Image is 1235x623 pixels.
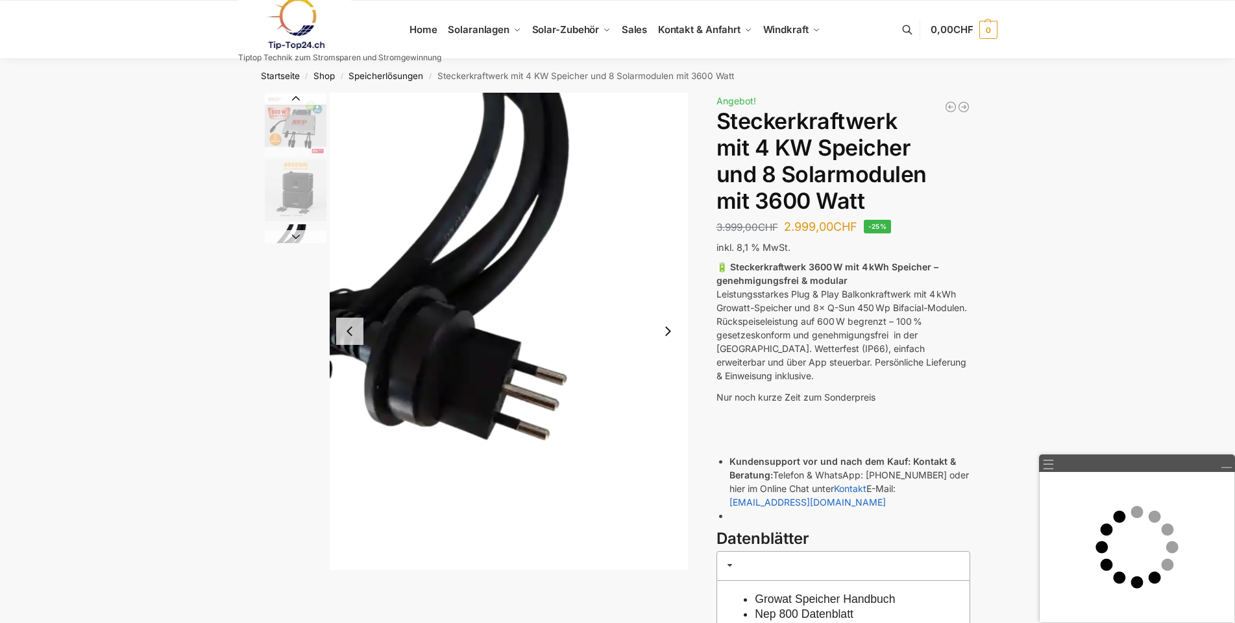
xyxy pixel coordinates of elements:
a: [EMAIL_ADDRESS][DOMAIN_NAME] [729,497,886,508]
a: Minimieren/Wiederherstellen [1220,458,1232,469]
h1: Steckerkraftwerk mit 4 KW Speicher und 8 Solarmodulen mit 3600 Watt [716,108,970,214]
span: -25% [864,220,892,233]
a: Balkonkraftwerk 1780 Watt mit 4 KWh Zendure Batteriespeicher Notstrom fähig [957,100,970,113]
a: Growat Speicher Handbuch [755,593,895,605]
a: Windkraft [757,1,825,59]
button: Next slide [265,230,326,243]
a: ☰ [1042,458,1055,471]
strong: Kontakt & Beratung: [729,456,956,480]
bdi: 3.999,00 [716,221,778,233]
li: Telefon & WhatsApp: [PHONE_NUMBER] oder hier im Online Chat unter E-Mail: [729,454,970,509]
span: / [423,71,437,82]
span: Windkraft [763,23,809,36]
p: Tiptop Technik zum Stromsparen und Stromgewinnung [238,54,441,62]
img: growatt Noah 2000 [265,159,326,221]
a: Sales [616,1,652,59]
a: Speicherlösungen [348,71,423,81]
a: Solaranlagen [443,1,526,59]
a: 0,00CHF 0 [931,10,997,49]
span: 0 [979,21,997,39]
a: Balkonkraftwerk 890 Watt Solarmodulleistung mit 1kW/h Zendure Speicher [944,100,957,113]
span: 0,00 [931,23,973,36]
iframe: Live Hilfe [1040,472,1234,622]
button: Previous slide [265,92,326,105]
img: Anschlusskabel-3meter_schweizer-stecker [330,93,688,570]
a: Kontakt [834,483,866,494]
nav: Breadcrumb [238,59,997,93]
li: 3 / 9 [262,93,326,158]
a: Solar-Zubehör [526,1,616,59]
li: 5 / 9 [262,222,326,287]
a: Kontakt & Anfahrt [652,1,757,59]
h3: Datenblätter [716,528,970,550]
span: CHF [953,23,973,36]
a: Nep 800 Datenblatt [755,607,853,620]
span: Kontakt & Anfahrt [658,23,740,36]
button: Next slide [654,318,681,345]
img: Nep800 [265,95,326,156]
a: Startseite [261,71,300,81]
span: CHF [758,221,778,233]
strong: Kundensupport vor und nach dem Kauf: [729,456,911,467]
span: Sales [622,23,648,36]
span: Solaranlagen [448,23,509,36]
span: inkl. 8,1 % MwSt. [716,242,790,253]
span: Angebot! [716,95,756,106]
span: CHF [833,220,857,233]
strong: 🔋 Steckerkraftwerk 3600 W mit 4 kWh Speicher – genehmigungsfrei & modular [716,261,938,286]
li: 5 / 9 [330,93,688,570]
span: / [335,71,348,82]
button: Previous slide [336,318,363,345]
span: / [300,71,313,82]
p: Leistungsstarkes Plug & Play Balkonkraftwerk mit 4 kWh Growatt-Speicher und 8× Q-Sun 450 Wp Bifac... [716,260,970,382]
span: Solar-Zubehör [532,23,600,36]
bdi: 2.999,00 [784,220,857,233]
img: Anschlusskabel-3meter_schweizer-stecker [265,224,326,286]
a: Shop [313,71,335,81]
li: 4 / 9 [262,158,326,222]
p: Nur noch kurze Zeit zum Sonderpreis [716,390,970,404]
